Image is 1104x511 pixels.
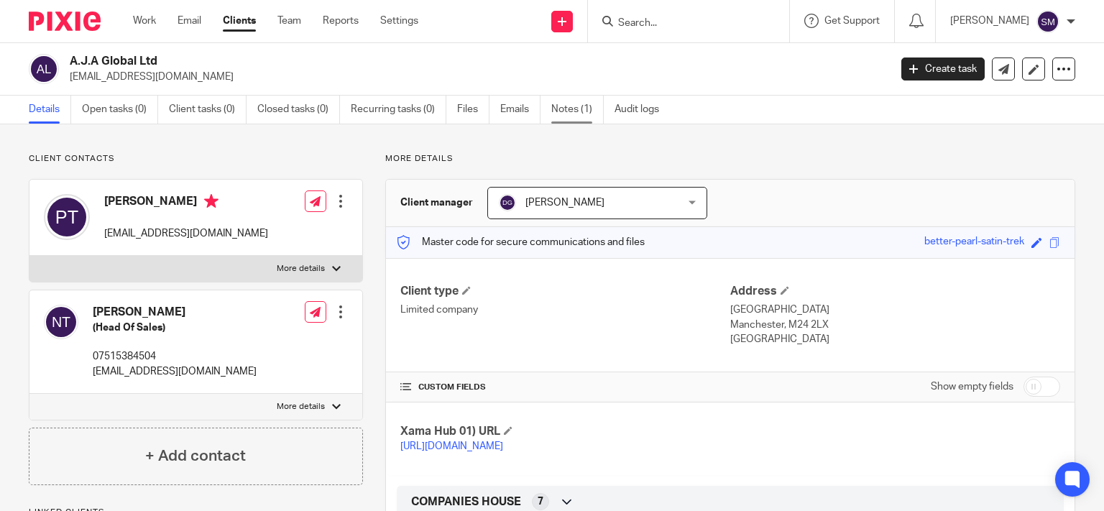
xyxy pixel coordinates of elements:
a: Recurring tasks (0) [351,96,446,124]
p: More details [385,153,1075,165]
a: Notes (1) [551,96,604,124]
a: Reports [323,14,359,28]
p: More details [277,401,325,413]
p: [EMAIL_ADDRESS][DOMAIN_NAME] [93,364,257,379]
p: 07515384504 [93,349,257,364]
a: Audit logs [615,96,670,124]
p: Manchester, M24 2LX [730,318,1060,332]
h3: Client manager [400,195,473,210]
a: Email [178,14,201,28]
h4: Xama Hub 01) URL [400,424,730,439]
p: [GEOGRAPHIC_DATA] [730,303,1060,317]
a: Clients [223,14,256,28]
span: Get Support [824,16,880,26]
h4: [PERSON_NAME] [104,194,268,212]
a: [URL][DOMAIN_NAME] [400,441,503,451]
a: Open tasks (0) [82,96,158,124]
label: Show empty fields [931,379,1013,394]
p: [EMAIL_ADDRESS][DOMAIN_NAME] [104,226,268,241]
p: Limited company [400,303,730,317]
h4: Client type [400,284,730,299]
a: Files [457,96,489,124]
h4: CUSTOM FIELDS [400,382,730,393]
h4: Address [730,284,1060,299]
i: Primary [204,194,218,208]
p: Client contacts [29,153,363,165]
img: svg%3E [44,194,90,240]
a: Details [29,96,71,124]
p: Master code for secure communications and files [397,235,645,249]
span: [PERSON_NAME] [525,198,604,208]
h4: [PERSON_NAME] [93,305,257,320]
h5: (Head Of Sales) [93,321,257,335]
input: Search [617,17,746,30]
img: svg%3E [44,305,78,339]
a: Work [133,14,156,28]
a: Client tasks (0) [169,96,247,124]
img: Pixie [29,11,101,31]
p: [PERSON_NAME] [950,14,1029,28]
span: 7 [538,494,543,509]
h2: A.J.A Global Ltd [70,54,718,69]
p: [GEOGRAPHIC_DATA] [730,332,1060,346]
p: [EMAIL_ADDRESS][DOMAIN_NAME] [70,70,880,84]
a: Settings [380,14,418,28]
img: svg%3E [1036,10,1059,33]
a: Create task [901,57,985,80]
img: svg%3E [499,194,516,211]
h4: + Add contact [145,445,246,467]
a: Closed tasks (0) [257,96,340,124]
span: COMPANIES HOUSE [411,494,521,510]
div: better-pearl-satin-trek [924,234,1024,251]
p: More details [277,263,325,275]
a: Emails [500,96,540,124]
img: svg%3E [29,54,59,84]
a: Team [277,14,301,28]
